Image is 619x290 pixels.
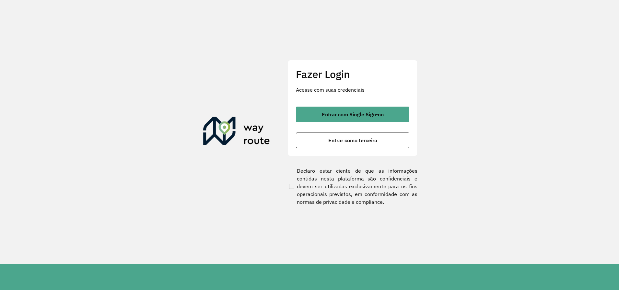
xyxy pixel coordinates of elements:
p: Acesse com suas credenciais [296,86,409,94]
button: button [296,133,409,148]
button: button [296,107,409,122]
span: Entrar como terceiro [328,138,377,143]
h2: Fazer Login [296,68,409,80]
label: Declaro estar ciente de que as informações contidas nesta plataforma são confidenciais e devem se... [288,167,417,206]
img: Roteirizador AmbevTech [203,117,270,148]
span: Entrar com Single Sign-on [322,112,384,117]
